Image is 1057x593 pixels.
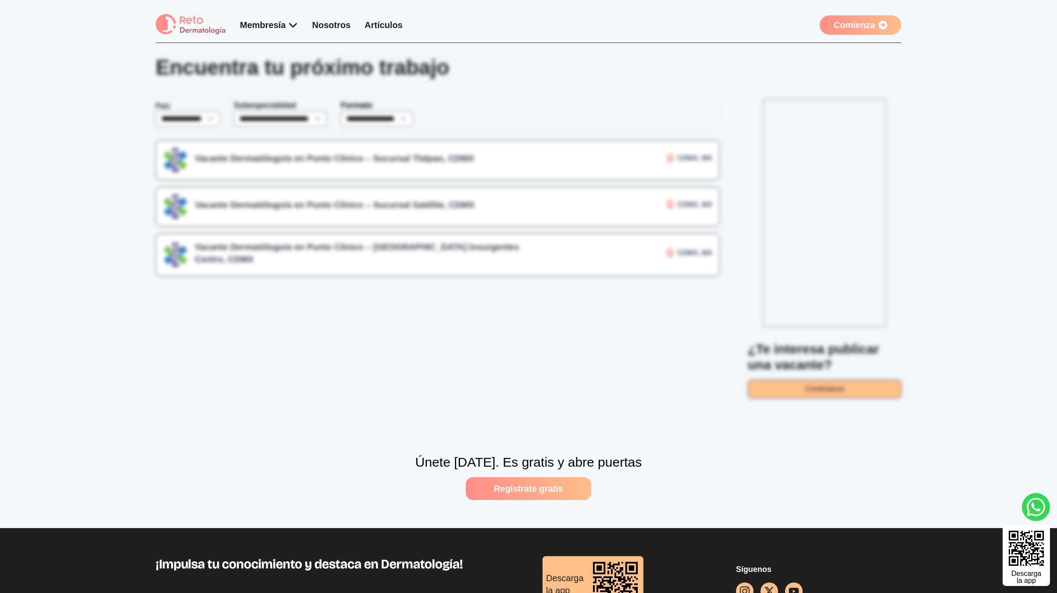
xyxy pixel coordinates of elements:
div: Membresía [240,19,298,31]
p: Síguenos [736,563,901,575]
a: Artículos [364,20,403,30]
img: logo Reto dermatología [156,14,226,36]
a: Regístrate gratis [466,477,591,500]
a: Comienza [820,15,901,35]
a: whatsapp button [1022,493,1050,521]
h3: ¡Impulsa tu conocimiento y destaca en Dermatología! [156,556,514,572]
div: Descarga la app [1011,570,1041,584]
a: Nosotros [312,20,351,30]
